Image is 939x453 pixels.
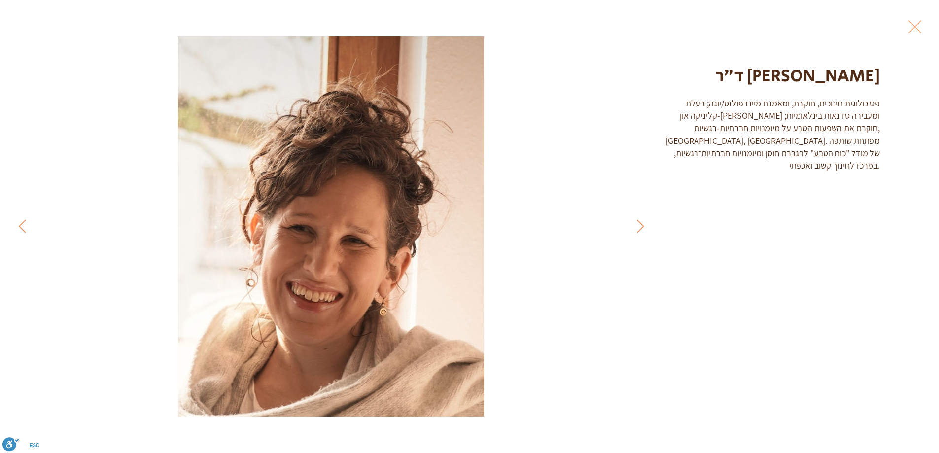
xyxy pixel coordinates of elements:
button: Exit expand mode [905,15,924,36]
button: Previous Item [628,214,653,239]
div: פסיכולוגית חינוכית, חוקרת, ומאמנת מיינדפולנס/יוגה; בעלת קליניקה און-[PERSON_NAME] ומעבירה סדנאות ... [660,97,880,172]
h1: ד"ר [PERSON_NAME] [660,64,880,88]
button: Next Item [10,214,35,239]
